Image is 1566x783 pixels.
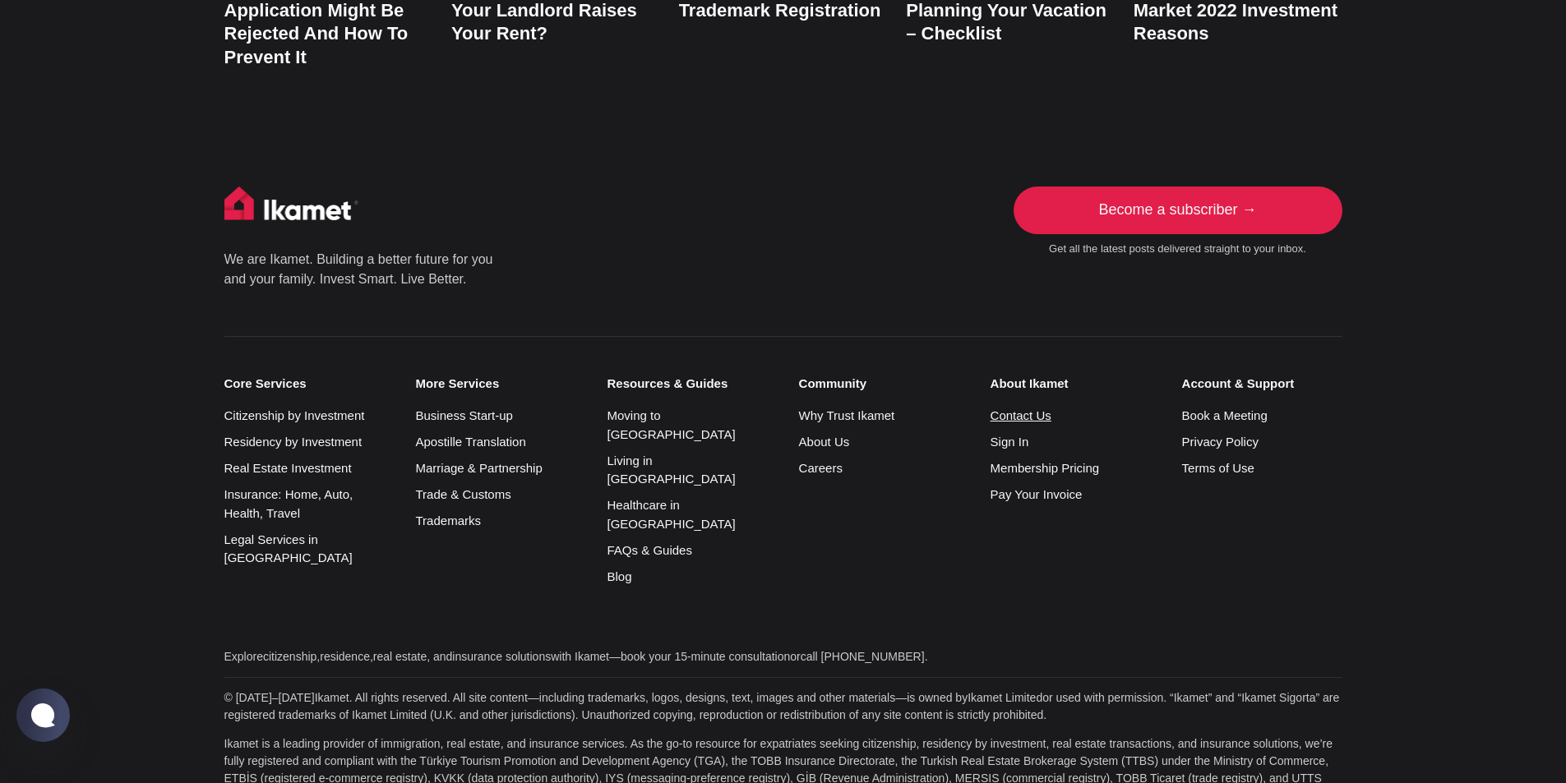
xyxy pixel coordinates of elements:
img: Ikamet home [224,187,359,228]
a: Real Estate Investment [224,461,352,475]
a: Insurance: Home, Auto, Health, Travel [224,487,353,520]
a: Moving to [GEOGRAPHIC_DATA] [607,408,736,441]
a: Citizenship by Investment [224,408,365,422]
small: More Services [416,376,576,391]
a: Trademarks [416,514,481,527]
p: © [DATE]–[DATE] . All rights reserved. All site content—including trademarks, logos, designs, tex... [224,689,1342,724]
small: About Ikamet [991,376,1151,391]
a: Book a Meeting [1182,408,1268,422]
small: Get all the latest posts delivered straight to your inbox. [1014,242,1342,256]
a: Why Trust Ikamet [799,408,895,422]
a: Residency by Investment [224,435,363,449]
a: Legal Services in [GEOGRAPHIC_DATA] [224,532,353,565]
a: Ikamet [315,691,349,704]
a: Trade & Customs [416,487,511,501]
a: About Us [799,435,850,449]
a: call [PHONE_NUMBER] [801,650,925,663]
small: Account & Support [1182,376,1342,391]
a: citizenship [263,650,316,663]
p: We are Ikamet. Building a better future for you and your family. Invest Smart. Live Better. [224,250,496,289]
p: Explore , , , and with Ikamet— or . [224,648,1342,666]
a: Privacy Policy [1182,435,1259,449]
a: Careers [799,461,843,475]
a: Ikamet Limited [968,691,1042,704]
a: Healthcare in [GEOGRAPHIC_DATA] [607,498,736,531]
a: Sign In [991,435,1029,449]
a: FAQs & Guides [607,543,692,557]
a: Terms of Use [1182,461,1254,475]
small: Community [799,376,959,391]
a: Become a subscriber → [1014,187,1342,234]
small: Core Services [224,376,385,391]
small: Resources & Guides [607,376,768,391]
a: residence [320,650,370,663]
a: Marriage & Partnership [416,461,543,475]
a: real estate [373,650,427,663]
a: Living in [GEOGRAPHIC_DATA] [607,454,736,486]
a: Ikamet [1174,691,1208,704]
a: Contact Us [991,408,1051,422]
a: Pay Your Invoice [991,487,1083,501]
a: Business Start-up [416,408,513,422]
a: book your 15-minute consultation [621,650,790,663]
a: Membership Pricing [991,461,1100,475]
a: Apostille Translation [416,435,526,449]
a: insurance solutions [452,650,551,663]
a: Ikamet Sigorta [1241,691,1315,704]
a: Blog [607,569,632,583]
